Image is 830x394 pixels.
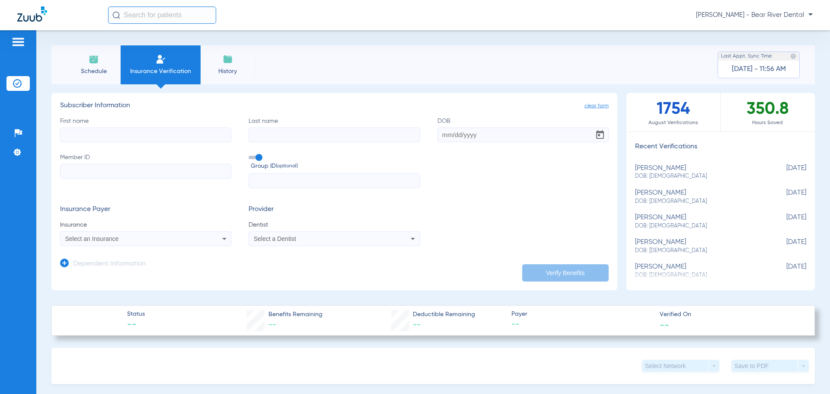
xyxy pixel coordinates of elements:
h3: Dependent Information [73,260,146,269]
span: DOB: [DEMOGRAPHIC_DATA] [635,247,763,255]
span: Benefits Remaining [268,310,322,319]
div: 350.8 [721,93,815,131]
img: Manual Insurance Verification [156,54,166,64]
label: Member ID [60,153,231,189]
span: August Verifications [626,119,720,127]
label: Last name [249,117,420,142]
span: Verified On [660,310,801,319]
input: Last name [249,128,420,142]
span: Hours Saved [721,119,815,127]
div: [PERSON_NAME] [635,164,763,180]
span: Dentist [249,221,420,229]
span: [DATE] [763,214,806,230]
span: Insurance [60,221,231,229]
div: [PERSON_NAME] [635,263,763,279]
input: Search for patients [108,6,216,24]
h3: Provider [249,205,420,214]
div: 1754 [626,93,721,131]
button: Verify Benefits [522,264,609,282]
h3: Insurance Payer [60,205,231,214]
span: [DATE] [763,164,806,180]
label: First name [60,117,231,142]
span: Status [127,310,145,319]
span: Deductible Remaining [413,310,475,319]
input: Member ID [60,164,231,179]
span: History [207,67,248,76]
input: First name [60,128,231,142]
iframe: Chat Widget [787,352,830,394]
input: DOBOpen calendar [437,128,609,142]
span: -- [511,319,652,330]
span: [DATE] - 11:56 AM [732,65,786,74]
span: -- [413,321,421,329]
span: [DATE] [763,263,806,279]
div: [PERSON_NAME] [635,189,763,205]
span: clear form [584,102,609,110]
img: last sync help info [790,53,796,59]
img: hamburger-icon [11,37,25,47]
img: Search Icon [112,11,120,19]
span: Select an Insurance [65,235,119,242]
img: History [223,54,233,64]
span: Select a Dentist [254,235,296,242]
span: -- [127,319,145,331]
div: [PERSON_NAME] [635,238,763,254]
span: Last Appt. Sync Time: [721,52,773,61]
span: Payer [511,310,652,319]
div: [PERSON_NAME] [635,214,763,230]
h3: Recent Verifications [626,143,815,151]
span: -- [660,320,669,329]
span: [DATE] [763,189,806,205]
span: Insurance Verification [127,67,194,76]
span: -- [268,321,276,329]
span: DOB: [DEMOGRAPHIC_DATA] [635,173,763,180]
span: DOB: [DEMOGRAPHIC_DATA] [635,222,763,230]
span: [PERSON_NAME] - Bear River Dental [696,11,813,19]
label: DOB [437,117,609,142]
h3: Subscriber Information [60,102,609,110]
img: Schedule [89,54,99,64]
span: DOB: [DEMOGRAPHIC_DATA] [635,198,763,205]
span: [DATE] [763,238,806,254]
span: Schedule [73,67,114,76]
img: Zuub Logo [17,6,47,22]
button: Open calendar [591,126,609,144]
span: Group ID [251,162,420,171]
small: (optional) [276,162,298,171]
